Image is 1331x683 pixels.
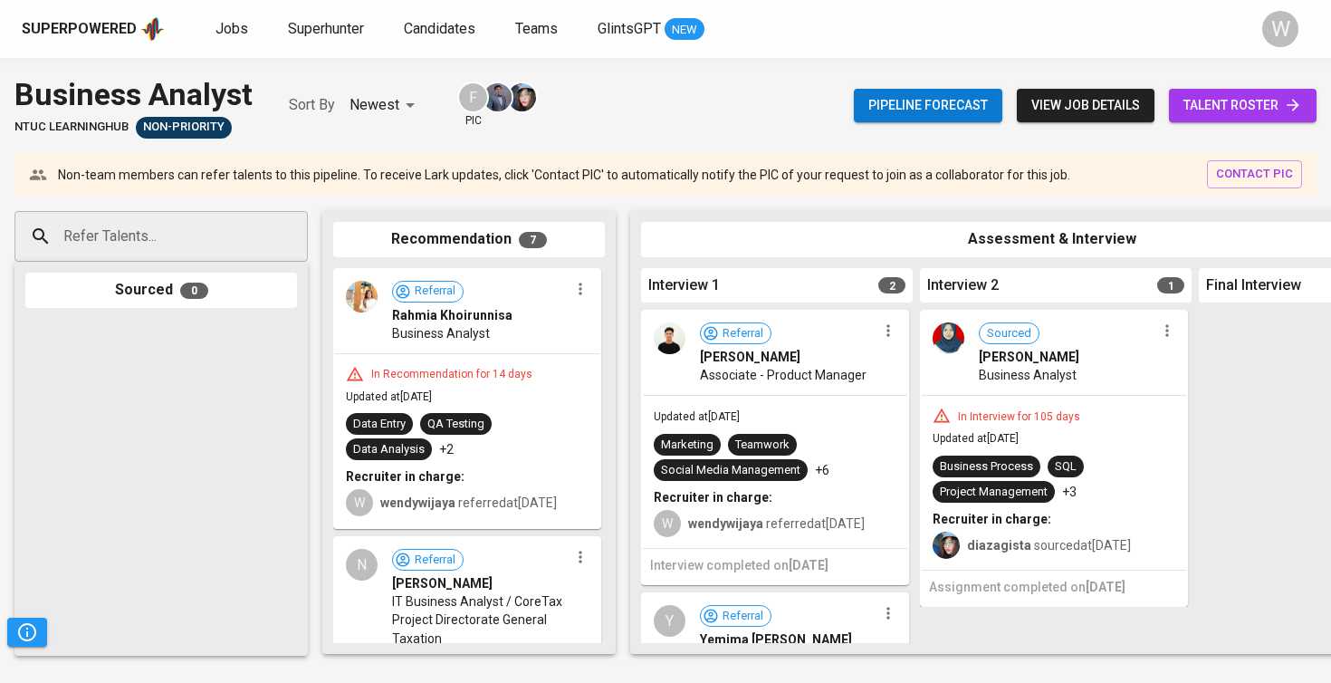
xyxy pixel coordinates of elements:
b: diazagista [967,538,1031,553]
span: Business Analyst [392,324,490,342]
span: sourced at [DATE] [967,538,1131,553]
span: Non-Priority [136,119,232,136]
span: Superhunter [288,20,364,37]
span: Updated at [DATE] [346,390,432,403]
p: Sort By [289,94,335,116]
a: talent roster [1169,89,1317,122]
span: Referral [715,325,771,342]
a: GlintsGPT NEW [598,18,704,41]
span: [PERSON_NAME] [700,348,800,366]
span: Jobs [215,20,248,37]
b: Recruiter in charge: [346,469,464,484]
span: Pipeline forecast [868,94,988,117]
div: Recommendation [333,222,605,257]
span: referred at [DATE] [380,495,557,510]
h6: Assignment completed on [929,578,1179,598]
button: Open [298,235,302,238]
span: contact pic [1216,164,1293,185]
span: referred at [DATE] [688,516,865,531]
img: a10238a138eff570d176efb960f43502.jpg [346,281,378,313]
span: Sourced [980,325,1039,342]
div: W [654,510,681,537]
img: jhon@glints.com [484,83,512,111]
img: 392e6bca31fe3376f42ed2e5775161d9.jpg [933,322,964,354]
span: Referral [407,283,463,300]
div: pic [457,82,489,129]
div: F [457,82,489,113]
div: Newest [350,89,421,122]
b: Recruiter in charge: [933,512,1051,526]
div: Business Analyst [14,72,253,117]
span: NEW [665,21,704,39]
img: app logo [140,15,165,43]
b: Recruiter in charge: [654,490,772,505]
h6: Interview completed on [650,556,900,576]
span: Rahmia Khoirunnisa [392,306,512,324]
a: Jobs [215,18,252,41]
span: Updated at [DATE] [933,432,1019,445]
p: +2 [439,440,454,458]
span: Business Analyst [979,366,1077,384]
a: Candidates [404,18,479,41]
span: [PERSON_NAME] [979,348,1079,366]
b: wendywijaya [688,516,763,531]
p: +3 [1062,483,1077,501]
span: Final Interview [1206,275,1301,296]
div: N [346,549,378,581]
span: Referral [407,552,463,569]
button: contact pic [1207,160,1302,188]
div: QA Testing [427,416,484,433]
span: 7 [519,232,547,248]
div: Social Media Management [661,462,800,479]
span: IT Business Analyst / CoreTax Project Directorate General Taxation [392,592,569,647]
span: NTUC LearningHub [14,119,129,136]
div: In Interview for 105 days [951,409,1087,425]
span: view job details [1031,94,1140,117]
span: [DATE] [1086,580,1125,594]
button: view job details [1017,89,1154,122]
div: Pending Client’s Feedback [136,117,232,139]
img: 3ab6bd416b121886ddb11ecf3acb2e69.jpg [654,322,685,354]
div: W [1262,11,1298,47]
div: W [346,489,373,516]
button: Pipeline forecast [854,89,1002,122]
div: Teamwork [735,437,790,454]
span: Associate - Product Manager [700,366,867,384]
a: Superpoweredapp logo [22,15,165,43]
p: Non-team members can refer talents to this pipeline. To receive Lark updates, click 'Contact PIC'... [58,166,1070,184]
div: Data Entry [353,416,406,433]
a: Superhunter [288,18,368,41]
div: In Recommendation for 14 days [364,367,540,382]
div: Marketing [661,437,713,454]
span: Yemima [PERSON_NAME] [700,630,852,649]
div: Project Management [940,484,1048,501]
div: Sourced [25,273,297,308]
span: GlintsGPT [598,20,661,37]
div: Y [654,605,685,637]
span: Updated at [DATE] [654,410,740,423]
span: [PERSON_NAME] [392,574,493,592]
span: Teams [515,20,558,37]
a: Teams [515,18,561,41]
span: 2 [878,277,905,293]
span: [DATE] [789,558,828,572]
p: Newest [350,94,399,116]
span: Interview 1 [648,275,720,296]
span: talent roster [1183,94,1302,117]
span: 0 [180,283,208,299]
span: Candidates [404,20,475,37]
div: Superpowered [22,19,137,40]
button: Pipeline Triggers [7,618,47,647]
div: SQL [1055,458,1077,476]
b: wendywijaya [380,495,455,510]
img: diazagista@glints.com [933,532,960,559]
span: 1 [1157,277,1184,293]
div: Data Analysis [353,441,425,458]
div: Business Process [940,458,1033,476]
img: diazagista@glints.com [508,83,536,111]
p: +6 [815,461,829,479]
span: Interview 2 [927,275,999,296]
span: Referral [715,608,771,625]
